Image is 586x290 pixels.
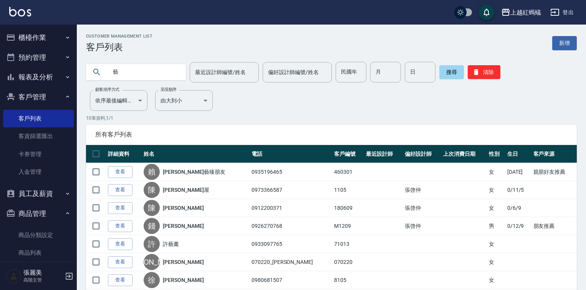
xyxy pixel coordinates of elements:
[250,235,332,253] td: 0933097765
[163,204,204,212] a: [PERSON_NAME]
[487,253,505,271] td: 女
[3,145,74,163] a: 卡券管理
[23,269,63,277] h5: 張麗美
[505,181,531,199] td: 0/11/5
[403,217,442,235] td: 張啓仲
[108,184,132,196] a: 查看
[332,163,364,181] td: 460301
[144,218,160,234] div: 錢
[106,145,142,163] th: 詳細資料
[332,145,364,163] th: 客戶編號
[144,182,160,198] div: 陳
[487,163,505,181] td: 女
[144,236,160,252] div: 許
[332,235,364,253] td: 71013
[332,199,364,217] td: 180609
[23,277,63,283] p: 高階主管
[332,271,364,289] td: 8105
[95,87,119,92] label: 顧客排序方式
[163,168,225,176] a: [PERSON_NAME]藝臻朋友
[163,186,209,194] a: [PERSON_NAME]屋
[332,253,364,271] td: 070220
[479,5,494,20] button: save
[108,274,132,286] a: 查看
[552,36,577,50] a: 新增
[364,145,403,163] th: 最近設計師
[403,199,442,217] td: 張啓仲
[108,256,132,268] a: 查看
[163,276,204,284] a: [PERSON_NAME]
[250,145,332,163] th: 電話
[3,226,74,244] a: 商品分類設定
[3,262,74,280] a: 商品進貨作業
[3,184,74,204] button: 員工及薪資
[3,110,74,127] a: 客戶列表
[332,217,364,235] td: M1209
[3,163,74,181] a: 入金管理
[163,258,204,266] a: [PERSON_NAME]
[441,145,487,163] th: 上次消費日期
[108,238,132,250] a: 查看
[108,62,180,82] input: 搜尋關鍵字
[9,7,31,16] img: Logo
[510,8,541,17] div: 上越紅螞蟻
[505,217,531,235] td: 0/12/9
[161,87,177,92] label: 呈現順序
[108,166,132,178] a: 查看
[3,28,74,48] button: 櫃檯作業
[144,200,160,216] div: 陳
[90,90,147,111] div: 依序最後編輯時間
[250,217,332,235] td: 0926270768
[531,145,577,163] th: 客戶來源
[487,199,505,217] td: 女
[487,235,505,253] td: 女
[332,181,364,199] td: 1105
[6,269,22,284] img: Person
[250,163,332,181] td: 0935196465
[547,5,577,20] button: 登出
[142,145,250,163] th: 姓名
[86,34,152,39] h2: Customer Management List
[487,181,505,199] td: 女
[487,217,505,235] td: 男
[86,115,577,122] p: 10 筆資料, 1 / 1
[3,87,74,107] button: 客戶管理
[3,127,74,145] a: 客資篩選匯出
[505,145,531,163] th: 生日
[144,272,160,288] div: 徐
[155,90,213,111] div: 由大到小
[250,271,332,289] td: 0980681507
[108,202,132,214] a: 查看
[250,253,332,271] td: 070220_[PERSON_NAME]
[3,48,74,68] button: 預約管理
[95,131,568,138] span: 所有客戶列表
[86,42,152,53] h3: 客戶列表
[3,244,74,262] a: 商品列表
[505,199,531,217] td: 0/6/9
[250,199,332,217] td: 0912200371
[531,217,577,235] td: 朋友推薦
[505,163,531,181] td: [DATE]
[163,222,204,230] a: [PERSON_NAME]
[403,145,442,163] th: 偏好設計師
[144,254,160,270] div: [PERSON_NAME]
[498,5,544,20] button: 上越紅螞蟻
[531,163,577,181] td: 親朋好友推薦
[3,204,74,224] button: 商品管理
[250,181,332,199] td: 0973366587
[487,145,505,163] th: 性別
[487,271,505,289] td: 女
[403,181,442,199] td: 張啓仲
[439,65,464,79] button: 搜尋
[108,220,132,232] a: 查看
[144,164,160,180] div: 賴
[3,67,74,87] button: 報表及分析
[163,240,179,248] a: 許藝薰
[468,65,500,79] button: 清除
